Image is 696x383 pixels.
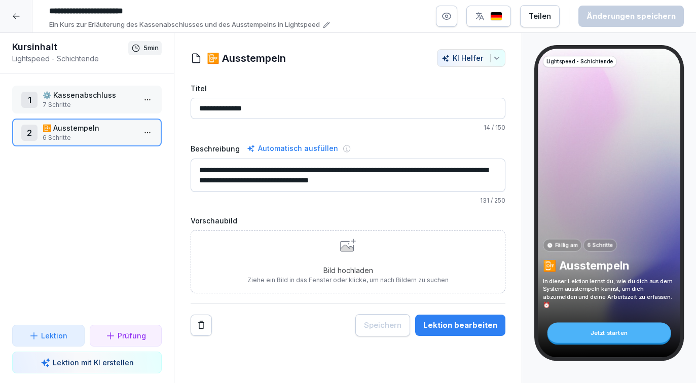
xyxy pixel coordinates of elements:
[415,315,505,336] button: Lektion bearbeiten
[49,20,320,30] p: Ein Kurs zur Erläuterung des Kassenabschlusses und des Ausstempelns in Lightspeed
[555,241,577,249] p: Fällig am
[191,215,505,226] label: Vorschaubild
[355,314,410,336] button: Speichern
[12,325,85,347] button: Lektion
[437,49,505,67] button: KI Helfer
[247,276,449,285] p: Ziehe ein Bild in das Fenster oder klicke, um nach Bildern zu suchen
[490,12,502,21] img: de.svg
[53,357,134,368] p: Lektion mit KI erstellen
[520,5,560,27] button: Teilen
[21,92,38,108] div: 1
[43,100,135,109] p: 7 Schritte
[578,6,684,27] button: Änderungen speichern
[543,259,675,273] p: 📴 Ausstempeln
[480,197,489,204] span: 131
[12,86,162,113] div: 1⚙️ Kassenabschluss7 Schritte
[12,352,162,373] button: Lektion mit KI erstellen
[547,323,671,343] div: Jetzt starten
[423,320,497,331] div: Lektion bearbeiten
[529,11,551,22] div: Teilen
[90,325,162,347] button: Prüfung
[484,124,490,131] span: 14
[191,143,240,154] label: Beschreibung
[245,142,340,155] div: Automatisch ausfüllen
[442,54,501,62] div: KI Helfer
[43,133,135,142] p: 6 Schritte
[12,41,128,53] h1: Kursinhalt
[43,90,135,100] p: ⚙️ Kassenabschluss
[247,265,449,276] p: Bild hochladen
[587,241,613,249] p: 6 Schritte
[143,43,159,53] p: 5 min
[12,119,162,146] div: 2📴 Ausstempeln6 Schritte
[191,196,505,205] p: / 250
[118,330,146,341] p: Prüfung
[43,123,135,133] p: 📴 Ausstempeln
[587,11,676,22] div: Änderungen speichern
[191,315,212,336] button: Remove
[546,58,613,65] p: Lightspeed - Schichtende
[21,125,38,141] div: 2
[191,123,505,132] p: / 150
[191,83,505,94] label: Titel
[41,330,67,341] p: Lektion
[12,53,128,64] p: Lightspeed - Schichtende
[364,320,401,331] div: Speichern
[543,277,675,309] p: In dieser Lektion lernst du, wie du dich aus dem System ausstempeln kannst, um dich abzumelden un...
[207,51,286,66] h1: 📴 Ausstempeln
